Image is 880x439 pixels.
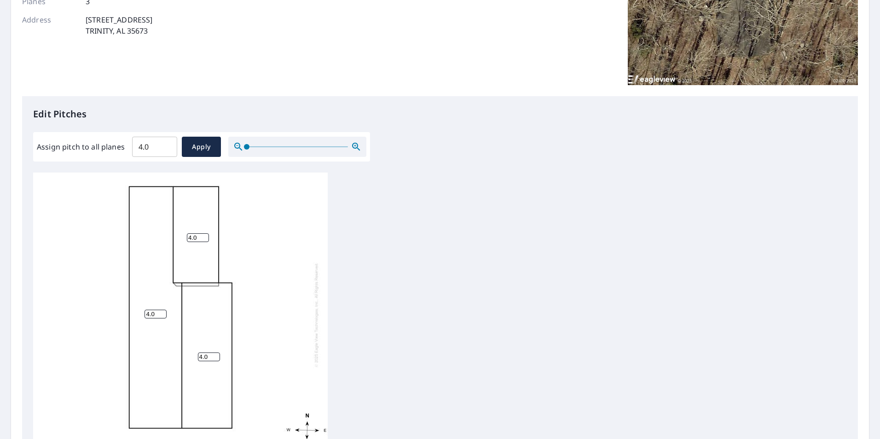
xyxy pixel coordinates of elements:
[86,14,152,36] p: [STREET_ADDRESS] TRINITY, AL 35673
[132,134,177,160] input: 00.0
[189,141,214,153] span: Apply
[182,137,221,157] button: Apply
[33,107,847,121] p: Edit Pitches
[37,141,125,152] label: Assign pitch to all planes
[22,14,77,36] p: Address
